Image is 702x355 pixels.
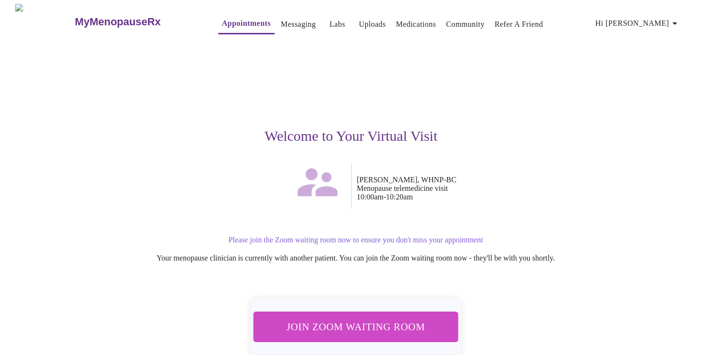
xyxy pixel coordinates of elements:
p: [PERSON_NAME], WHNP-BC Menopause telemedicine visit 10:00am - 10:20am [357,176,645,201]
button: Uploads [355,15,390,34]
span: Join Zoom Waiting Room [266,318,446,335]
p: Please join the Zoom waiting room now to ensure you don't miss your appointment [66,236,645,244]
p: Your menopause clinician is currently with another patient. You can join the Zoom waiting room no... [66,254,645,262]
button: Messaging [277,15,319,34]
button: Join Zoom Waiting Room [254,312,458,342]
a: Community [446,18,485,31]
a: Refer a Friend [495,18,543,31]
a: Medications [396,18,436,31]
a: MyMenopauseRx [74,5,199,39]
button: Medications [392,15,440,34]
a: Appointments [222,17,271,30]
h3: Welcome to Your Virtual Visit [57,128,645,144]
a: Labs [330,18,345,31]
button: Hi [PERSON_NAME] [592,14,684,33]
span: Hi [PERSON_NAME] [596,17,681,30]
button: Labs [322,15,352,34]
a: Uploads [359,18,386,31]
button: Appointments [218,14,275,34]
button: Community [442,15,489,34]
button: Refer a Friend [491,15,547,34]
h3: MyMenopauseRx [75,16,161,28]
a: Messaging [281,18,316,31]
img: MyMenopauseRx Logo [15,4,74,40]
